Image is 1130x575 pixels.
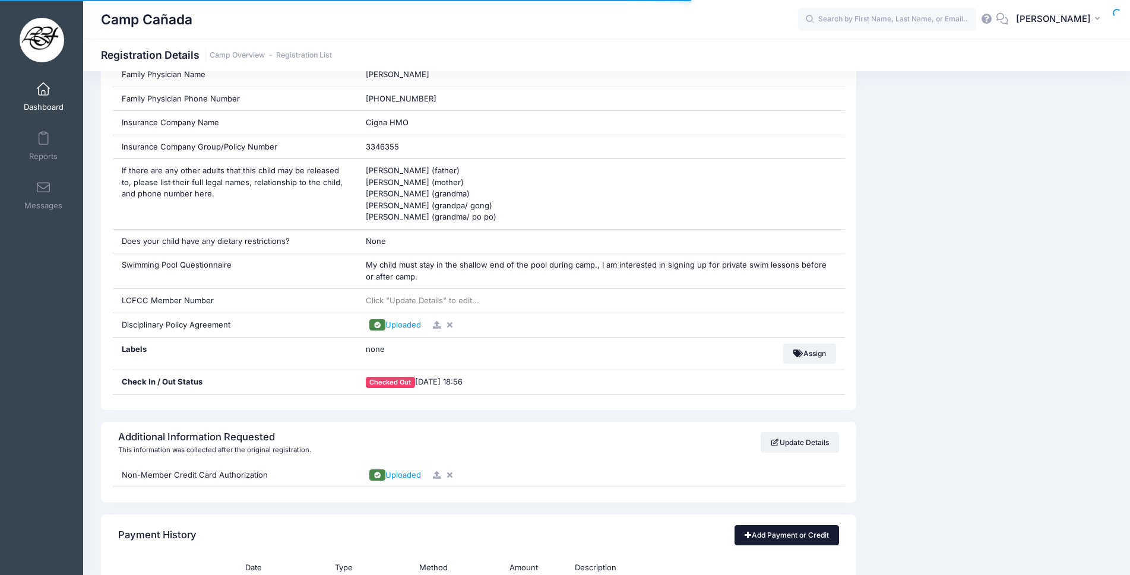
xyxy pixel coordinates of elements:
[113,289,357,313] div: LCFCC Member Number
[783,344,836,364] button: Assign
[761,432,840,452] a: Update Details
[366,377,415,388] span: Checked Out
[366,166,496,221] span: [PERSON_NAME] (father) [PERSON_NAME] (mother) [PERSON_NAME] (grandma) [PERSON_NAME] (grandpa/ gon...
[113,230,357,253] div: Does your child have any dietary restrictions?
[113,63,357,87] div: Family Physician Name
[385,470,421,479] span: Uploaded
[385,320,421,329] span: Uploaded
[15,76,72,117] a: Dashboard
[113,463,357,487] div: Non-Member Credit Card Authorization
[366,236,386,246] span: None
[366,296,479,305] span: Click "Update Details" to edit...
[101,6,192,33] h1: Camp Cañada
[366,470,425,479] a: Uploaded
[118,445,311,455] div: This information was collected after the original registration.
[366,94,436,103] span: [PHONE_NUMBER]
[101,49,332,61] h1: Registration Details
[29,151,58,161] span: Reports
[1016,12,1091,26] span: [PERSON_NAME]
[118,518,197,552] h4: Payment History
[113,253,357,288] div: Swimming Pool Questionnaire
[15,174,72,216] a: Messages
[118,431,308,443] h4: Additional Information Requested
[366,117,409,127] span: Cigna HMO
[798,8,976,31] input: Search by First Name, Last Name, or Email...
[24,102,64,112] span: Dashboard
[366,69,429,79] span: [PERSON_NAME]
[113,313,357,337] div: Disciplinary Policy Agreement
[1008,6,1112,33] button: [PERSON_NAME]
[113,111,357,135] div: Insurance Company Name
[366,142,399,151] span: 3346355
[366,344,514,355] span: none
[113,87,357,111] div: Family Physician Phone Number
[113,135,357,159] div: Insurance Company Group/Policy Number
[24,201,62,211] span: Messages
[357,370,845,394] div: [DATE] 18:56
[210,51,265,60] a: Camp Overview
[276,51,332,60] a: Registration List
[366,320,425,329] a: Uploaded
[15,125,72,167] a: Reports
[20,18,64,62] img: Camp Cañada
[113,338,357,370] div: Labels
[113,370,357,394] div: Check In / Out Status
[113,159,357,229] div: If there are any other adults that this child may be released to, please list their full legal na...
[366,260,827,281] span: My child must stay in the shallow end of the pool during camp., I am interested in signing up for...
[735,525,840,545] a: Add Payment or Credit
